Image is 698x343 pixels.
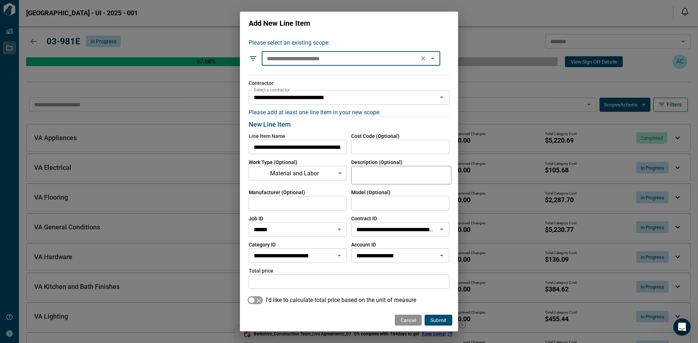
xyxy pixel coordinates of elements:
[249,159,347,166] span: Work Type (Optional)
[673,318,691,336] iframe: Intercom live chat
[254,87,290,93] label: Select a contractor
[249,189,347,196] span: Manufacturer (Optional)
[351,241,449,248] span: Account ID
[334,224,344,234] button: Open
[437,250,447,261] button: Open
[249,215,347,222] span: Job ID
[249,163,347,183] div: Material and Labor
[249,19,310,28] span: Add New Line Item
[351,133,400,139] span: Cost Code (Optional)
[249,132,347,140] span: Line Item Name
[395,315,422,326] button: Cancel
[334,250,344,261] button: Open
[351,215,449,222] span: Contract ID
[351,189,449,196] span: Model (Optional)
[266,296,416,305] span: I'd like to calculate total price based on the unit of measure
[249,79,449,87] p: Contractor
[249,38,440,47] label: Please select an existing scope:
[418,53,428,64] button: Clear
[428,53,438,64] button: Open
[249,241,347,248] span: Category ID
[249,109,381,116] span: Please add at least one line Item in your new scope:
[249,121,291,128] span: New Line Item
[437,92,447,102] button: Open
[351,159,449,166] span: Description (Optional)
[437,224,447,234] button: Open
[249,267,449,274] span: Total price
[425,315,452,326] button: Submit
